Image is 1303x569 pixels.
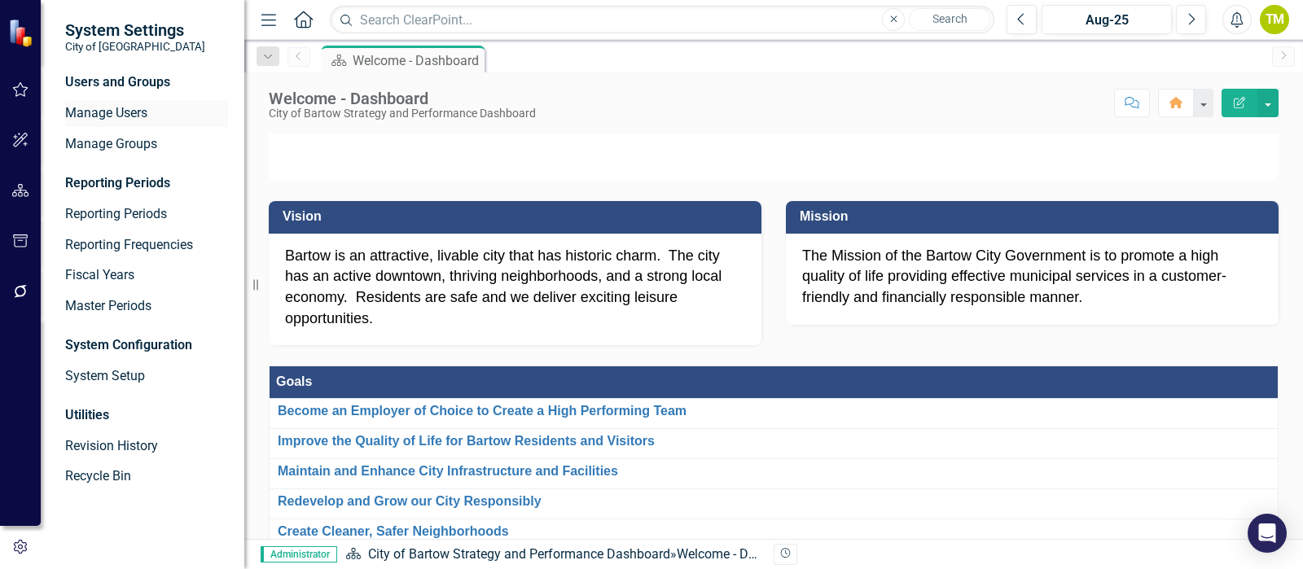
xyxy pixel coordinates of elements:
div: Reporting Periods [65,174,228,193]
a: Maintain and Enhance City Infrastructure and Facilities [278,464,1270,479]
h3: Mission [800,209,1270,224]
a: Manage Groups [65,135,228,154]
td: Double-Click to Edit Right Click for Context Menu [270,519,1279,549]
a: System Setup [65,367,228,386]
td: Double-Click to Edit Right Click for Context Menu [270,459,1279,489]
a: Revision History [65,437,228,456]
div: System Configuration [65,336,228,355]
span: System Settings [65,20,205,40]
div: » [345,545,761,564]
span: Administrator [261,546,337,562]
input: Search ClearPoint... [330,6,994,34]
a: Manage Users [65,104,228,123]
a: Redevelop and Grow our City Responsibly [278,494,1270,509]
a: Become an Employer of Choice to Create a High Performing Team [278,404,1270,418]
span: Search [932,12,967,25]
td: Double-Click to Edit Right Click for Context Menu [270,489,1279,519]
button: Search [909,8,990,31]
a: Fiscal Years [65,266,228,285]
a: Master Periods [65,297,228,316]
div: City of Bartow Strategy and Performance Dashboard [269,107,536,120]
h3: Vision [283,209,753,224]
a: Reporting Periods [65,205,228,224]
div: Utilities [65,406,228,425]
p: Bartow is an attractive, livable city that has historic charm. The city has an active downtown, t... [285,246,745,330]
a: City of Bartow Strategy and Performance Dashboard [368,546,670,562]
div: Open Intercom Messenger [1248,514,1287,553]
div: Users and Groups [65,73,228,92]
button: TM [1260,5,1289,34]
a: Recycle Bin [65,467,228,486]
a: Reporting Frequencies [65,236,228,255]
div: Welcome - Dashboard [353,50,480,71]
div: Welcome - Dashboard [269,90,536,107]
a: Improve the Quality of Life for Bartow Residents and Visitors [278,434,1270,449]
p: The Mission of the Bartow City Government is to promote a high quality of life providing effectiv... [802,246,1262,309]
a: Create Cleaner, Safer Neighborhoods [278,524,1270,539]
small: City of [GEOGRAPHIC_DATA] [65,40,205,53]
td: Double-Click to Edit Right Click for Context Menu [270,399,1279,429]
div: Aug-25 [1047,11,1166,30]
button: Aug-25 [1042,5,1172,34]
td: Double-Click to Edit Right Click for Context Menu [270,429,1279,459]
img: ClearPoint Strategy [8,19,37,47]
div: Welcome - Dashboard [677,546,803,562]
